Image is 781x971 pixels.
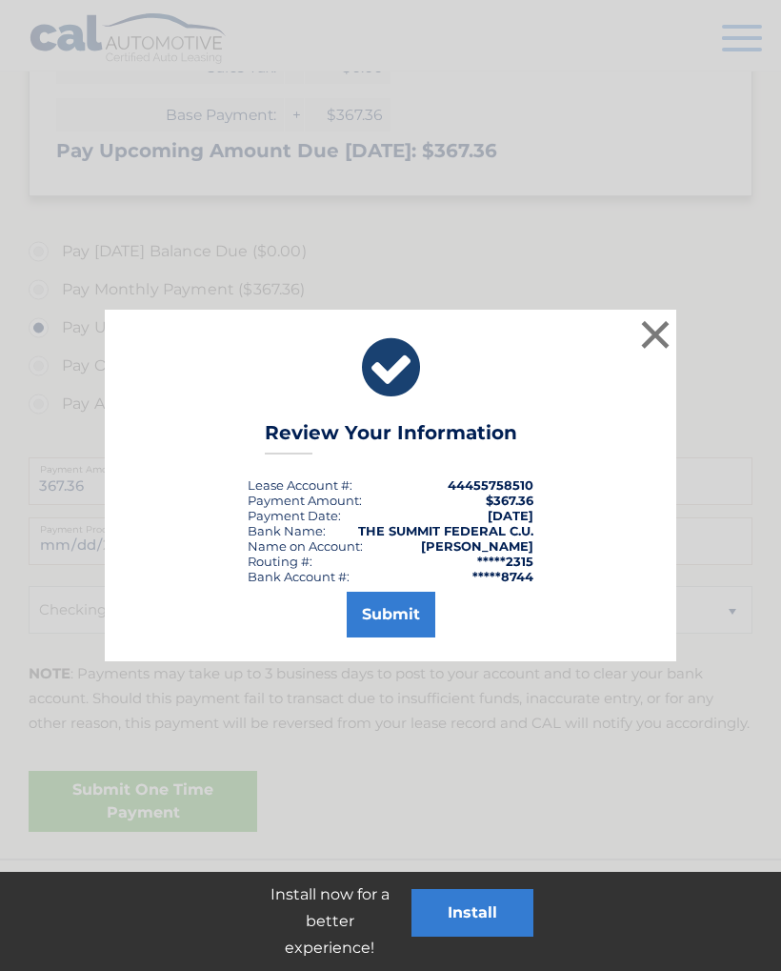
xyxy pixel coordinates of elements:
button: × [636,315,674,354]
strong: [PERSON_NAME] [421,538,533,554]
span: Payment Date [248,508,338,523]
strong: THE SUMMIT FEDERAL C.U. [358,523,533,538]
div: Bank Account #: [248,569,350,584]
div: Bank Name: [248,523,326,538]
div: Payment Amount: [248,493,362,508]
span: [DATE] [488,508,533,523]
p: Install now for a better experience! [248,881,411,961]
button: Install [411,889,533,937]
div: Lease Account #: [248,477,352,493]
span: $367.36 [486,493,533,508]
button: Submit [347,592,435,637]
div: Routing #: [248,554,312,569]
div: Name on Account: [248,538,363,554]
h3: Review Your Information [265,421,517,455]
div: : [248,508,341,523]
strong: 44455758510 [448,477,533,493]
